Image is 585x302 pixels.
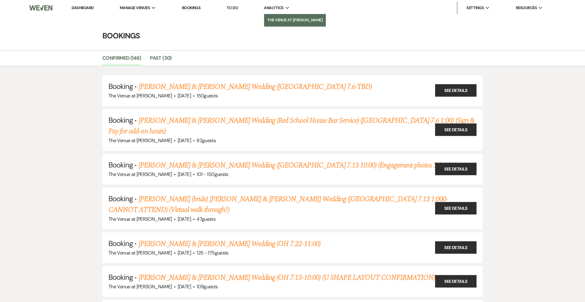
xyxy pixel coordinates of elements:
[197,171,228,177] span: 101 - 150 guests
[108,250,172,256] span: The Venue at [PERSON_NAME]
[178,171,191,177] span: [DATE]
[197,137,216,144] span: 82 guests
[139,81,372,92] a: [PERSON_NAME] & [PERSON_NAME] Wedding ([GEOGRAPHIC_DATA] 7.6-TBD)
[267,17,323,23] li: The Venue at [PERSON_NAME]
[197,216,215,222] span: 47 guests
[108,115,475,137] a: [PERSON_NAME] & [PERSON_NAME] Wedding (Red School House Bar Service) ([GEOGRAPHIC_DATA] 7.6 1:00)...
[72,5,94,10] a: Dashboard
[178,283,191,290] span: [DATE]
[435,275,477,288] a: See Details
[264,5,283,11] span: Analytics
[435,163,477,175] a: See Details
[197,93,218,99] span: 150 guests
[108,171,172,177] span: The Venue at [PERSON_NAME]
[139,272,435,283] a: [PERSON_NAME] & [PERSON_NAME] Wedding (OH 7.13-10:00) (U SHAPE LAYOUT CONFIRMATION)
[108,194,133,203] span: Booking
[29,2,52,14] img: Weven Logo
[139,238,321,249] a: [PERSON_NAME] & [PERSON_NAME] Wedding (OH 7.22-11:00)
[108,272,133,282] span: Booking
[108,239,133,248] span: Booking
[108,194,448,216] a: [PERSON_NAME] (bride) [PERSON_NAME] & [PERSON_NAME] Wedding ([GEOGRAPHIC_DATA] 7.13 1:000-CANNOT ...
[73,30,512,41] h4: Bookings
[120,5,150,11] span: Manage Venues
[108,93,172,99] span: The Venue at [PERSON_NAME]
[178,93,191,99] span: [DATE]
[108,216,172,222] span: The Venue at [PERSON_NAME]
[178,250,191,256] span: [DATE]
[182,5,201,11] a: Bookings
[108,82,133,91] span: Booking
[466,5,484,11] span: Settings
[108,283,172,290] span: The Venue at [PERSON_NAME]
[178,216,191,222] span: [DATE]
[516,5,537,11] span: Resources
[435,202,477,215] a: See Details
[435,241,477,254] a: See Details
[139,160,457,171] a: [PERSON_NAME] & [PERSON_NAME] Wedding ([GEOGRAPHIC_DATA] 7.13 10:00) (Engagement photos 5.2 6:30)
[108,115,133,125] span: Booking
[197,250,228,256] span: 125 - 175 guests
[178,137,191,144] span: [DATE]
[197,283,218,290] span: 109 guests
[102,54,141,66] a: Confirmed (146)
[227,5,238,10] a: To Do
[264,14,326,26] a: The Venue at [PERSON_NAME]
[435,84,477,97] a: See Details
[150,54,171,66] a: Past (30)
[108,160,133,170] span: Booking
[435,124,477,136] a: See Details
[108,137,172,144] span: The Venue at [PERSON_NAME]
